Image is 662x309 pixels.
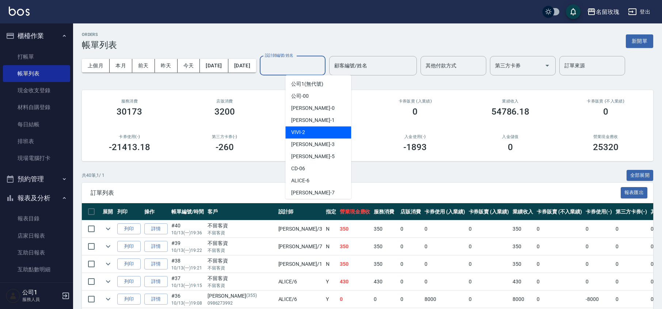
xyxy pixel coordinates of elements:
td: Y [324,273,338,290]
td: 430 [372,273,399,290]
th: 列印 [115,203,142,220]
td: 0 [399,220,423,238]
td: 0 [535,291,584,308]
button: 全部展開 [627,170,654,181]
td: 8000 [511,291,535,308]
th: 營業現金應收 [338,203,372,220]
h3: 服務消費 [91,99,168,104]
th: 第三方卡券(-) [614,203,649,220]
span: [PERSON_NAME] -0 [291,104,334,112]
button: expand row [103,223,114,234]
td: 350 [338,256,372,273]
h2: 業績收入 [472,99,549,104]
h2: 卡券使用(-) [91,134,168,139]
td: 0 [535,220,584,238]
button: Open [541,60,553,71]
a: 詳情 [144,294,168,305]
p: 10/13 (一) 19:08 [171,300,204,306]
td: 350 [372,238,399,255]
p: 服務人員 [22,296,60,303]
td: 0 [614,238,649,255]
h3: -260 [216,142,234,152]
a: 材料自購登錄 [3,99,70,116]
th: 客戶 [206,203,277,220]
div: 不留客資 [208,239,275,247]
h3: 54786.18 [491,107,530,117]
th: 卡券販賣 (入業績) [467,203,511,220]
button: 昨天 [155,59,178,72]
button: 新開單 [626,34,653,48]
td: 0 [399,291,423,308]
div: 不留客資 [208,222,275,230]
button: 列印 [117,294,141,305]
h2: 卡券使用 (入業績) [281,99,359,104]
a: 互助點數明細 [3,261,70,278]
span: [PERSON_NAME] -7 [291,189,334,197]
span: VIVI -2 [291,129,305,136]
button: 報表及分析 [3,189,70,208]
h2: 店販消費 [186,99,264,104]
td: 350 [372,220,399,238]
a: 現金收支登錄 [3,82,70,99]
td: 0 [423,220,467,238]
p: (355) [246,292,257,300]
p: 不留客資 [208,265,275,271]
td: -8000 [584,291,614,308]
td: 0 [467,238,511,255]
p: 10/13 (一) 19:21 [171,265,204,271]
td: N [324,238,338,255]
a: 每日結帳 [3,116,70,133]
div: 不留客資 [208,275,275,282]
th: 卡券販賣 (不入業績) [535,203,584,220]
p: 10/13 (一) 19:15 [171,282,204,289]
a: 現場電腦打卡 [3,150,70,167]
span: CD -06 [291,165,305,172]
td: 0 [423,273,467,290]
button: 列印 [117,276,141,287]
button: expand row [103,294,114,305]
td: 0 [467,273,511,290]
label: 設計師編號/姓名 [265,53,293,58]
td: 8000 [423,291,467,308]
button: 櫃檯作業 [3,26,70,45]
td: 350 [372,256,399,273]
a: 報表匯出 [621,189,648,196]
button: 列印 [117,223,141,235]
td: 0 [372,291,399,308]
h3: 0 [508,142,513,152]
span: ALICE -6 [291,177,309,185]
button: 名留玫瑰 [584,4,622,19]
th: 業績收入 [511,203,535,220]
h3: -1893 [403,142,427,152]
a: 報表目錄 [3,210,70,227]
h5: 公司1 [22,289,60,296]
h3: 0 [603,107,608,117]
a: 新開單 [626,37,653,44]
span: 公司 -00 [291,92,309,100]
button: expand row [103,258,114,269]
td: #38 [170,256,206,273]
button: expand row [103,241,114,252]
th: 操作 [142,203,170,220]
td: 430 [338,273,372,290]
h2: 其他付款方式(-) [281,134,359,139]
p: 共 40 筆, 1 / 1 [82,172,104,179]
h3: -21413.18 [109,142,150,152]
a: 帳單列表 [3,65,70,82]
h3: 0 [412,107,418,117]
button: 前天 [132,59,155,72]
div: [PERSON_NAME] [208,292,275,300]
button: 上個月 [82,59,110,72]
td: 0 [423,256,467,273]
button: expand row [103,276,114,287]
h2: 入金使用(-) [376,134,454,139]
span: [PERSON_NAME] -3 [291,141,334,148]
td: ALICE /6 [277,291,324,308]
a: 詳情 [144,223,168,235]
th: 展開 [101,203,115,220]
span: 公司1 (無代號) [291,80,323,88]
td: 350 [338,220,372,238]
th: 指定 [324,203,338,220]
td: #36 [170,291,206,308]
td: 350 [338,238,372,255]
